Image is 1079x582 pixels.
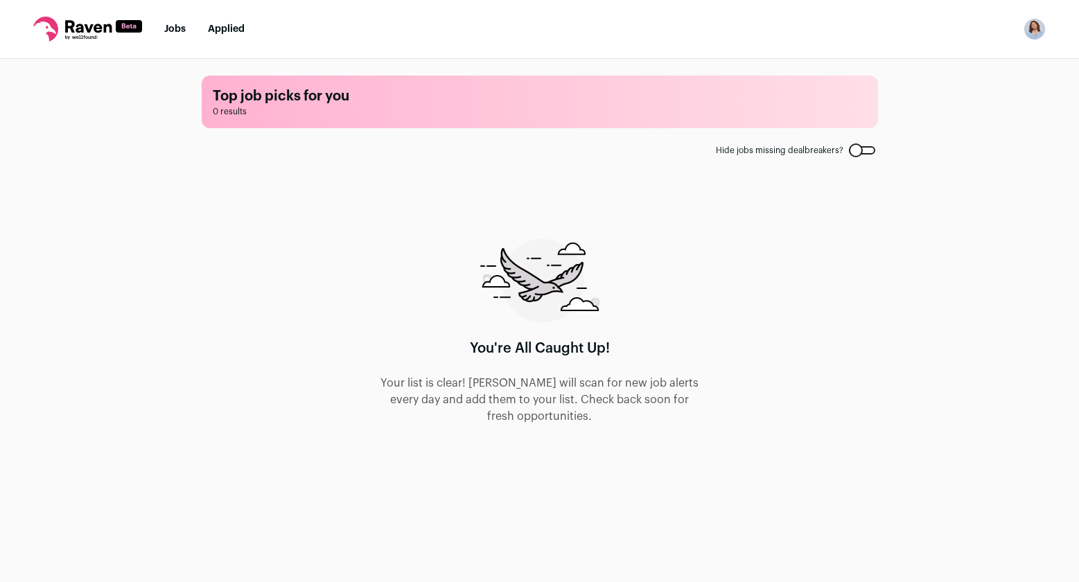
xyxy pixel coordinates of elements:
span: Hide jobs missing dealbreakers? [716,145,843,156]
img: raven-searching-graphic-988e480d85f2d7ca07d77cea61a0e572c166f105263382683f1c6e04060d3bee.png [480,239,599,322]
img: 6882900-medium_jpg [1024,18,1046,40]
button: Open dropdown [1024,18,1046,40]
h1: Top job picks for you [213,87,867,106]
a: Jobs [164,24,186,34]
p: Your list is clear! [PERSON_NAME] will scan for new job alerts every day and add them to your lis... [379,375,701,425]
span: 0 results [213,106,867,117]
a: Applied [208,24,245,34]
h1: You're All Caught Up! [470,339,610,358]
